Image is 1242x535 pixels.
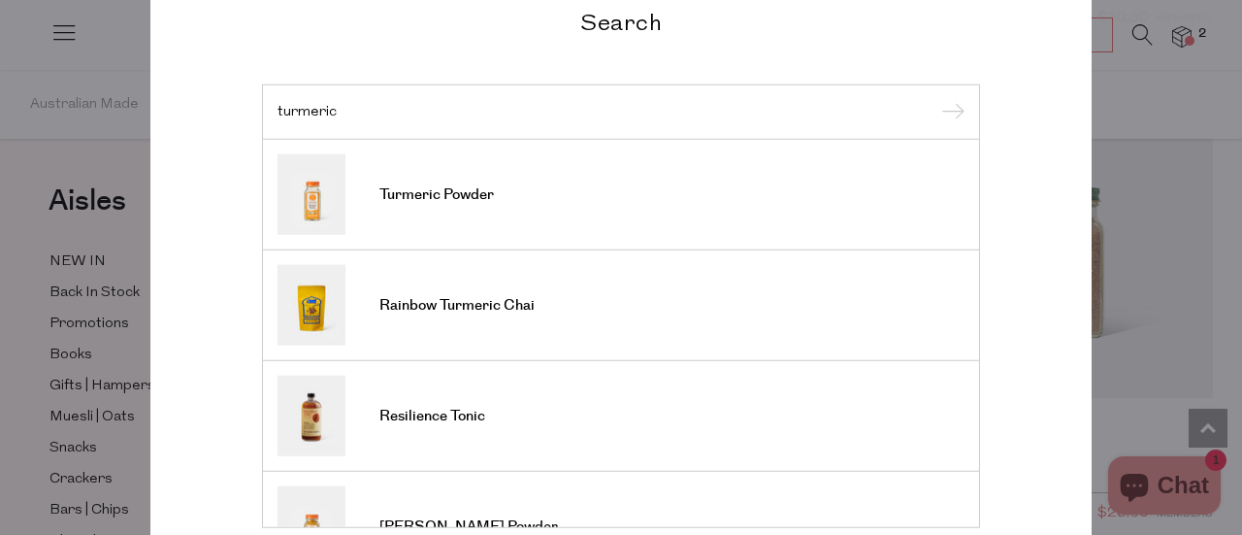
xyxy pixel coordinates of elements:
[278,376,345,456] img: Resilience Tonic
[379,185,494,205] span: Turmeric Powder
[278,376,964,456] a: Resilience Tonic
[278,154,345,235] img: Turmeric Powder
[278,154,964,235] a: Turmeric Powder
[379,407,485,426] span: Resilience Tonic
[278,265,964,346] a: Rainbow Turmeric Chai
[262,7,980,35] h2: Search
[379,296,535,316] span: Rainbow Turmeric Chai
[278,104,964,118] input: Search
[278,265,345,346] img: Rainbow Turmeric Chai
